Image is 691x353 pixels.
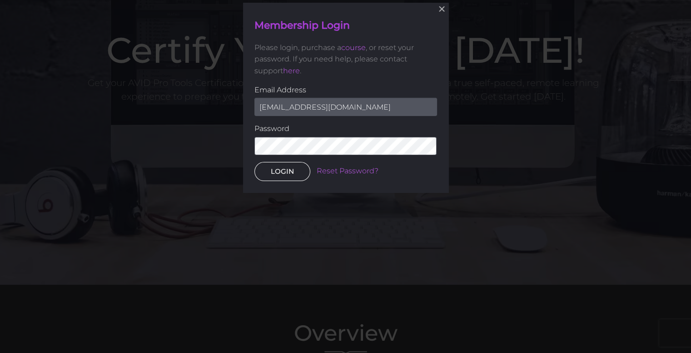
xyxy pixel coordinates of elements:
h4: Membership Login [254,19,437,33]
label: Email Address [254,84,437,96]
button: LOGIN [254,161,310,181]
a: here [283,66,300,75]
p: Please login, purchase a , or reset your password. If you need help, please contact support . [254,41,437,76]
a: Reset Password? [317,166,378,175]
label: Password [254,123,437,135]
a: course [341,43,366,51]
